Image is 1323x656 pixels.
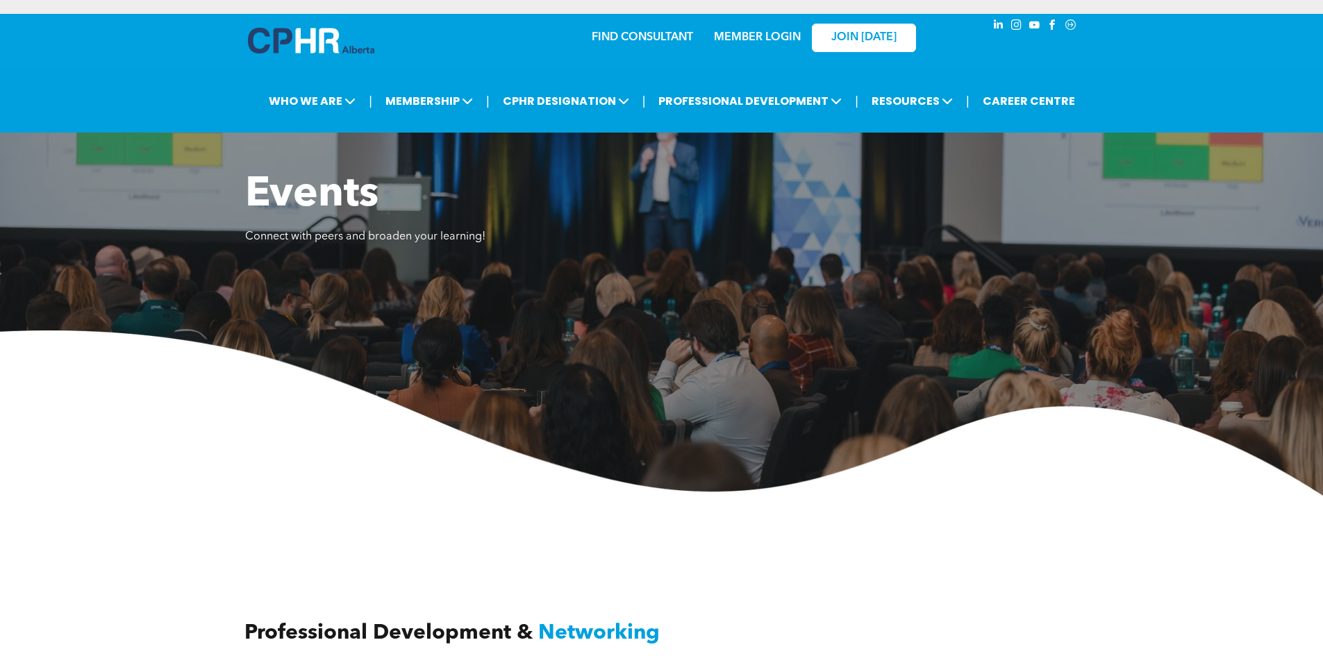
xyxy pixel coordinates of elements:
a: CAREER CENTRE [979,88,1079,114]
li: | [642,87,646,115]
span: Connect with peers and broaden your learning! [245,231,485,242]
span: Networking [538,623,660,644]
span: Professional Development & [244,623,533,644]
li: | [855,87,858,115]
span: PROFESSIONAL DEVELOPMENT [654,88,846,114]
span: CPHR DESIGNATION [499,88,633,114]
a: FIND CONSULTANT [592,32,693,43]
a: Social network [1063,17,1079,36]
a: facebook [1045,17,1060,36]
span: WHO WE ARE [265,88,360,114]
img: A blue and white logo for cp alberta [248,28,374,53]
span: RESOURCES [867,88,957,114]
a: youtube [1027,17,1042,36]
a: linkedin [991,17,1006,36]
a: MEMBER LOGIN [714,32,801,43]
span: JOIN [DATE] [831,31,897,44]
li: | [966,87,970,115]
span: Events [245,174,378,216]
span: MEMBERSHIP [381,88,477,114]
a: JOIN [DATE] [812,24,916,52]
li: | [486,87,490,115]
li: | [369,87,372,115]
a: instagram [1009,17,1024,36]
